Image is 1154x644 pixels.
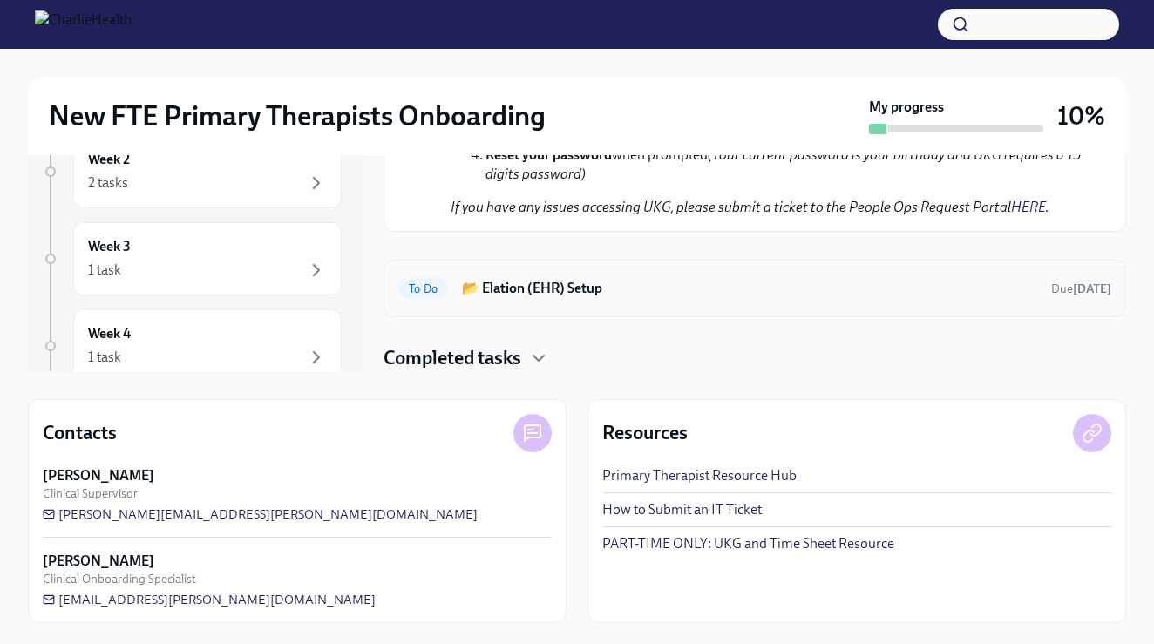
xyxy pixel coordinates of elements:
[398,282,448,295] span: To Do
[485,146,1083,184] li: when prompted
[35,10,132,38] img: CharlieHealth
[43,591,376,608] a: [EMAIL_ADDRESS][PERSON_NAME][DOMAIN_NAME]
[88,348,121,367] div: 1 task
[88,237,131,256] h6: Week 3
[88,150,130,169] h6: Week 2
[49,98,546,133] h2: New FTE Primary Therapists Onboarding
[43,420,117,446] h4: Contacts
[451,199,1049,215] em: If you have any issues accessing UKG, please submit a ticket to the People Ops Request Portal .
[42,309,342,383] a: Week 41 task
[602,500,762,519] a: How to Submit an IT Ticket
[462,279,1037,298] h6: 📂 Elation (EHR) Setup
[43,485,138,502] span: Clinical Supervisor
[1011,199,1046,215] a: HERE
[42,222,342,295] a: Week 31 task
[42,135,342,208] a: Week 22 tasks
[602,420,688,446] h4: Resources
[1051,281,1111,297] span: August 22nd, 2025 10:00
[602,466,797,485] a: Primary Therapist Resource Hub
[384,345,1126,371] div: Completed tasks
[88,324,131,343] h6: Week 4
[602,534,894,553] a: PART-TIME ONLY: UKG and Time Sheet Resource
[43,552,154,571] strong: [PERSON_NAME]
[384,345,521,371] h4: Completed tasks
[43,571,196,587] span: Clinical Onboarding Specialist
[1057,100,1105,132] h3: 10%
[88,261,121,280] div: 1 task
[869,98,944,117] strong: My progress
[43,505,478,523] a: [PERSON_NAME][EMAIL_ADDRESS][PERSON_NAME][DOMAIN_NAME]
[1051,281,1111,296] span: Due
[1073,281,1111,296] strong: [DATE]
[43,466,154,485] strong: [PERSON_NAME]
[398,275,1111,302] a: To Do📂 Elation (EHR) SetupDue[DATE]
[88,173,128,193] div: 2 tasks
